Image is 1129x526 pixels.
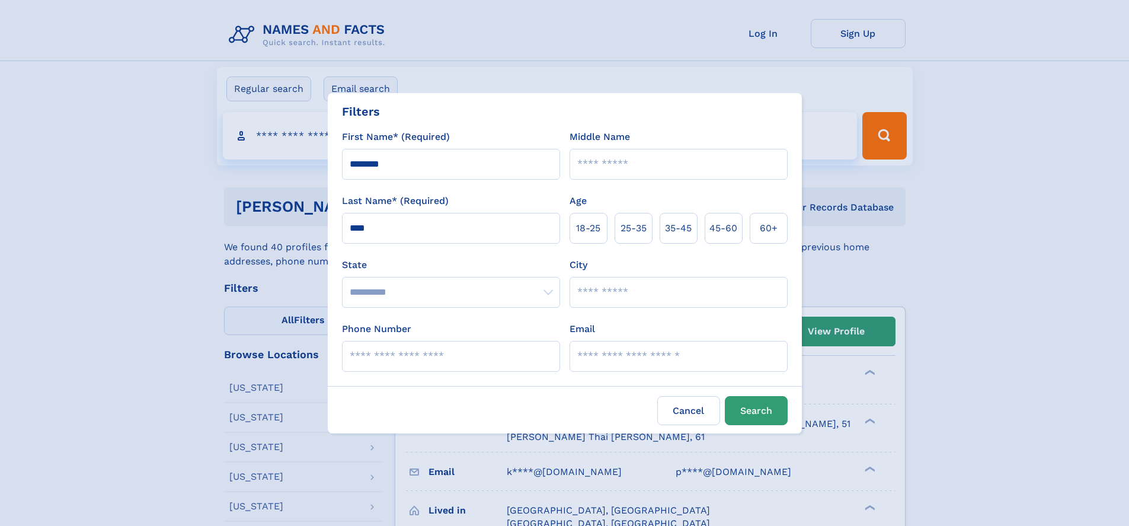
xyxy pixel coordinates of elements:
[342,130,450,144] label: First Name* (Required)
[570,322,595,336] label: Email
[725,396,788,425] button: Search
[760,221,778,235] span: 60+
[576,221,600,235] span: 18‑25
[570,194,587,208] label: Age
[657,396,720,425] label: Cancel
[342,103,380,120] div: Filters
[621,221,647,235] span: 25‑35
[570,258,587,272] label: City
[665,221,692,235] span: 35‑45
[342,194,449,208] label: Last Name* (Required)
[709,221,737,235] span: 45‑60
[342,322,411,336] label: Phone Number
[342,258,560,272] label: State
[570,130,630,144] label: Middle Name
